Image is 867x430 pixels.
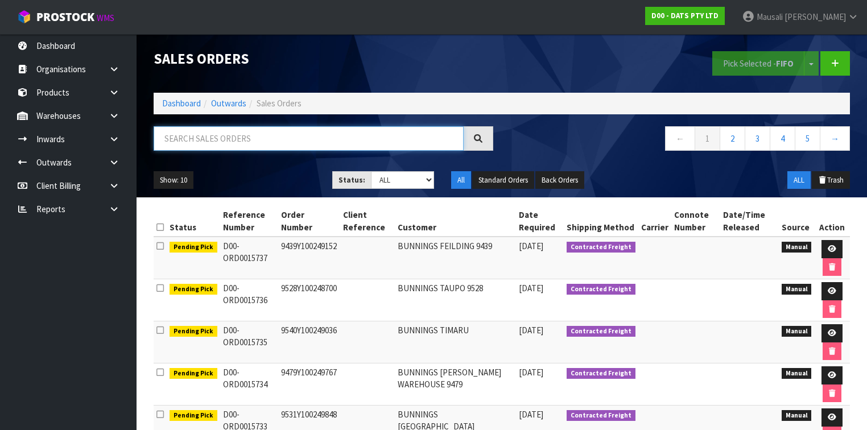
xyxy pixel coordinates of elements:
[472,171,534,189] button: Standard Orders
[395,206,516,237] th: Customer
[567,368,635,379] span: Contracted Freight
[338,175,365,185] strong: Status:
[36,10,94,24] span: ProStock
[340,206,395,237] th: Client Reference
[154,171,193,189] button: Show: 10
[665,126,695,151] a: ←
[519,367,543,378] span: [DATE]
[535,171,584,189] button: Back Orders
[220,237,279,279] td: D00-ORD0015737
[17,10,31,24] img: cube-alt.png
[519,241,543,251] span: [DATE]
[567,242,635,253] span: Contracted Freight
[170,368,217,379] span: Pending Pick
[814,206,850,237] th: Action
[395,363,516,406] td: BUNNINGS [PERSON_NAME] WAREHOUSE 9479
[395,321,516,363] td: BUNNINGS TIMARU
[720,126,745,151] a: 2
[671,206,721,237] th: Connote Number
[97,13,114,23] small: WMS
[757,11,783,22] span: Mausali
[170,410,217,421] span: Pending Pick
[776,58,794,69] strong: FIFO
[820,126,850,151] a: →
[167,206,220,237] th: Status
[510,126,850,154] nav: Page navigation
[154,51,493,67] h1: Sales Orders
[651,11,719,20] strong: D00 - DATS PTY LTD
[782,284,812,295] span: Manual
[795,126,820,151] a: 5
[220,321,279,363] td: D00-ORD0015735
[564,206,638,237] th: Shipping Method
[220,279,279,321] td: D00-ORD0015736
[170,326,217,337] span: Pending Pick
[257,98,302,109] span: Sales Orders
[395,237,516,279] td: BUNNINGS FEILDING 9439
[519,325,543,336] span: [DATE]
[720,206,778,237] th: Date/Time Released
[567,410,635,421] span: Contracted Freight
[278,363,340,406] td: 9479Y100249767
[170,284,217,295] span: Pending Pick
[567,326,635,337] span: Contracted Freight
[278,321,340,363] td: 9540Y100249036
[782,368,812,379] span: Manual
[638,206,671,237] th: Carrier
[567,284,635,295] span: Contracted Freight
[519,283,543,293] span: [DATE]
[779,206,815,237] th: Source
[220,363,279,406] td: D00-ORD0015734
[770,126,795,151] a: 4
[519,409,543,420] span: [DATE]
[782,410,812,421] span: Manual
[451,171,471,189] button: All
[645,7,725,25] a: D00 - DATS PTY LTD
[154,126,464,151] input: Search sales orders
[712,51,804,76] button: Pick Selected -FIFO
[278,206,340,237] th: Order Number
[782,242,812,253] span: Manual
[787,171,811,189] button: ALL
[395,279,516,321] td: BUNNINGS TAUPO 9528
[812,171,850,189] button: Trash
[516,206,564,237] th: Date Required
[785,11,846,22] span: [PERSON_NAME]
[278,237,340,279] td: 9439Y100249152
[745,126,770,151] a: 3
[162,98,201,109] a: Dashboard
[278,279,340,321] td: 9528Y100248700
[170,242,217,253] span: Pending Pick
[220,206,279,237] th: Reference Number
[211,98,246,109] a: Outwards
[695,126,720,151] a: 1
[782,326,812,337] span: Manual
